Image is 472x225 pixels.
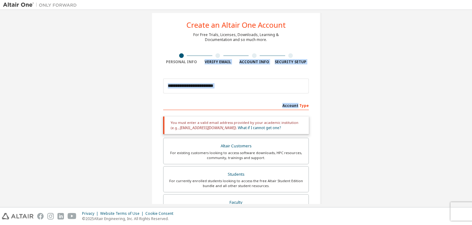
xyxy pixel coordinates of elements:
span: [EMAIL_ADDRESS][DOMAIN_NAME] [180,125,235,130]
img: instagram.svg [47,213,54,219]
div: Website Terms of Use [100,211,145,216]
div: Privacy [82,211,100,216]
img: linkedin.svg [57,213,64,219]
div: Verify Email [200,59,236,64]
div: Account Type [163,100,309,110]
img: youtube.svg [68,213,77,219]
div: For existing customers looking to access software downloads, HPC resources, community, trainings ... [167,150,305,160]
div: For currently enrolled students looking to access the free Altair Student Edition bundle and all ... [167,178,305,188]
div: You must enter a valid email address provided by your academic institution (e.g., ). [163,117,309,134]
a: What if I cannot get one? [238,125,281,130]
p: © 2025 Altair Engineering, Inc. All Rights Reserved. [82,216,177,221]
div: Cookie Consent [145,211,177,216]
div: Students [167,170,305,179]
img: facebook.svg [37,213,44,219]
div: Create an Altair One Account [187,21,286,29]
img: altair_logo.svg [2,213,33,219]
div: Security Setup [273,59,309,64]
img: Altair One [3,2,80,8]
div: Account Info [236,59,273,64]
div: Altair Customers [167,142,305,150]
div: Personal Info [163,59,200,64]
div: For Free Trials, Licenses, Downloads, Learning & Documentation and so much more. [193,32,279,42]
div: Faculty [167,198,305,207]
